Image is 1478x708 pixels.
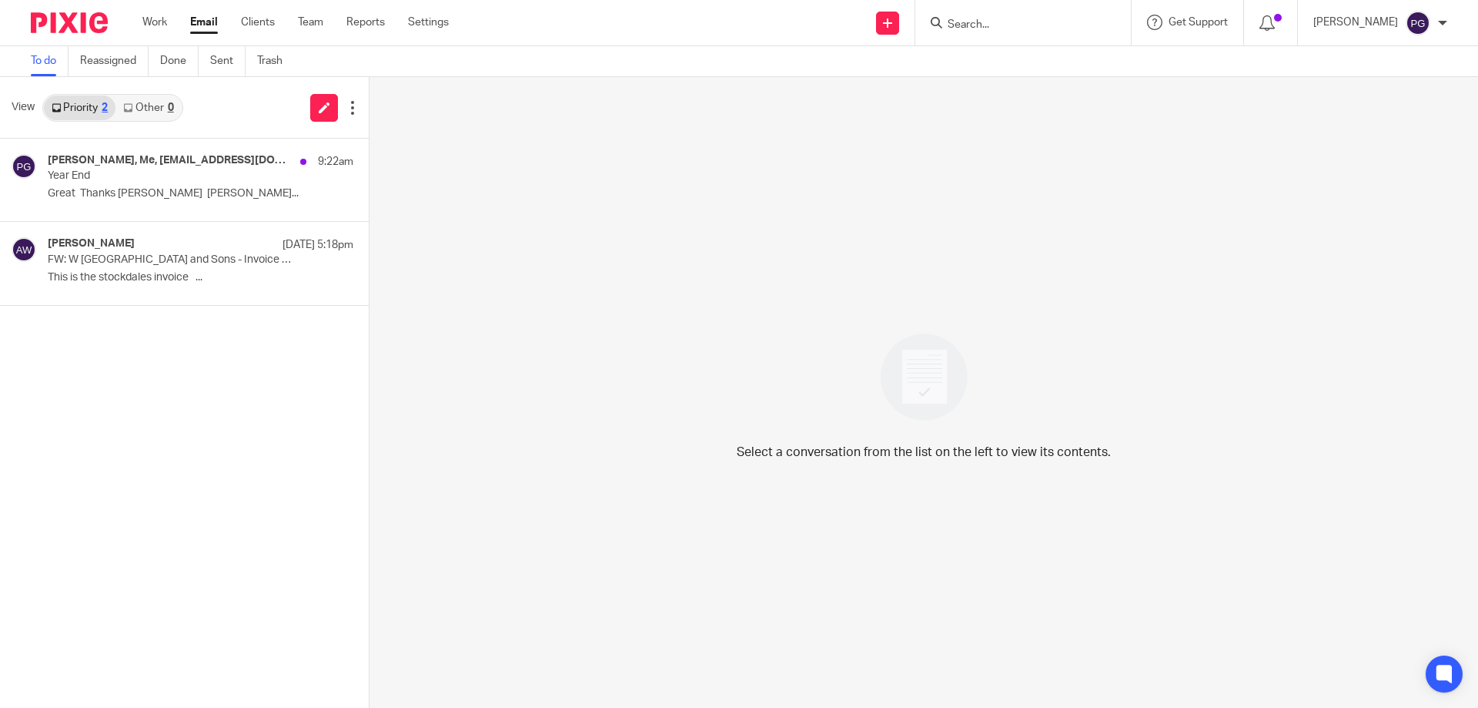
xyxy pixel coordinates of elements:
[737,443,1111,461] p: Select a conversation from the list on the left to view its contents.
[48,169,293,183] p: Year End
[241,15,275,30] a: Clients
[408,15,449,30] a: Settings
[31,12,108,33] img: Pixie
[44,96,115,120] a: Priority2
[298,15,323,30] a: Team
[318,154,353,169] p: 9:22am
[48,253,293,267] p: FW: W [GEOGRAPHIC_DATA] and Sons - Invoice 46
[1169,17,1228,28] span: Get Support
[12,154,36,179] img: svg%3E
[48,187,353,200] p: Great Thanks [PERSON_NAME] [PERSON_NAME]...
[160,46,199,76] a: Done
[1406,11,1430,35] img: svg%3E
[31,46,69,76] a: To do
[102,102,108,113] div: 2
[283,237,353,253] p: [DATE] 5:18pm
[48,154,293,167] h4: [PERSON_NAME], Me, [EMAIL_ADDRESS][DOMAIN_NAME]
[115,96,181,120] a: Other0
[871,324,978,431] img: image
[12,99,35,116] span: View
[48,237,135,250] h4: [PERSON_NAME]
[1313,15,1398,30] p: [PERSON_NAME]
[257,46,294,76] a: Trash
[12,237,36,262] img: svg%3E
[346,15,385,30] a: Reports
[946,18,1085,32] input: Search
[80,46,149,76] a: Reassigned
[210,46,246,76] a: Sent
[168,102,174,113] div: 0
[190,15,218,30] a: Email
[48,271,353,284] p: This is the stockdales invoice ...
[142,15,167,30] a: Work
